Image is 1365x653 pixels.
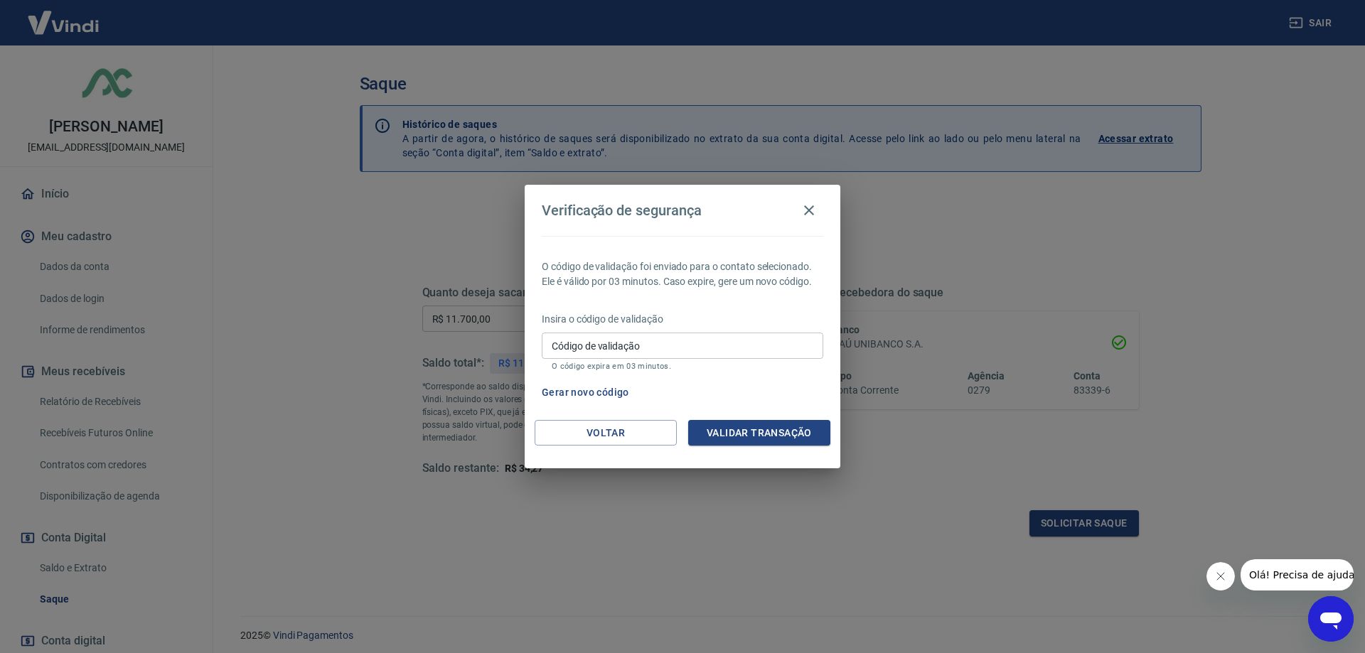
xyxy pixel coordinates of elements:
iframe: Mensagem da empresa [1241,559,1354,590]
iframe: Botão para abrir a janela de mensagens [1308,596,1354,642]
button: Voltar [535,420,677,446]
p: O código expira em 03 minutos. [552,362,813,371]
h4: Verificação de segurança [542,202,702,219]
p: O código de validação foi enviado para o contato selecionado. Ele é válido por 03 minutos. Caso e... [542,259,823,289]
span: Olá! Precisa de ajuda? [9,10,119,21]
p: Insira o código de validação [542,312,823,327]
button: Gerar novo código [536,379,635,406]
button: Validar transação [688,420,830,446]
iframe: Fechar mensagem [1206,562,1235,590]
